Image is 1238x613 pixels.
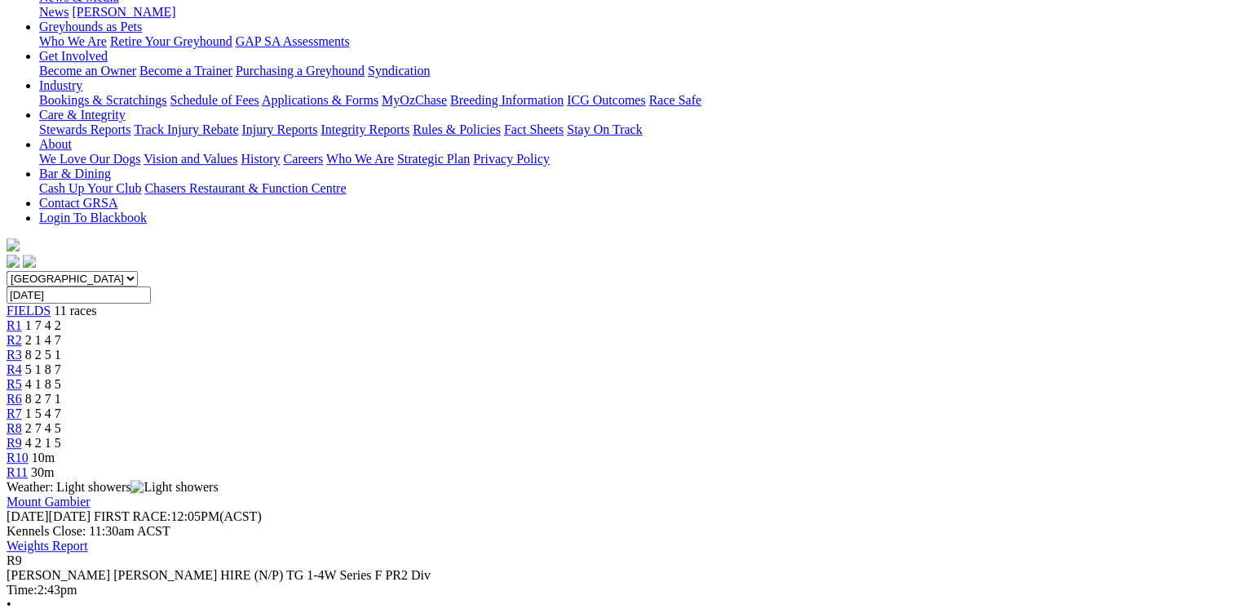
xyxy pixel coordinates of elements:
a: Who We Are [39,34,107,48]
a: Greyhounds as Pets [39,20,142,33]
div: Kennels Close: 11:30am ACST [7,524,1231,539]
a: Purchasing a Greyhound [236,64,365,78]
a: R8 [7,421,22,435]
a: Contact GRSA [39,196,117,210]
a: Careers [283,152,323,166]
span: 1 5 4 7 [25,406,61,420]
a: Cash Up Your Club [39,181,141,195]
a: Bookings & Scratchings [39,93,166,107]
a: Bar & Dining [39,167,111,180]
div: [PERSON_NAME] [PERSON_NAME] HIRE (N/P) TG 1-4W Series F PR2 Div [7,568,1231,583]
a: R2 [7,333,22,347]
a: R7 [7,406,22,420]
a: Weights Report [7,539,88,553]
div: Bar & Dining [39,181,1231,196]
a: R11 [7,465,28,479]
img: logo-grsa-white.png [7,238,20,251]
a: Mount Gambier [7,495,91,509]
a: Rules & Policies [413,122,501,136]
a: Vision and Values [144,152,237,166]
a: Become a Trainer [139,64,232,78]
div: Care & Integrity [39,122,1231,137]
span: 12:05PM(ACST) [94,509,262,523]
a: Fact Sheets [504,122,564,136]
a: Become an Owner [39,64,136,78]
a: Strategic Plan [397,152,470,166]
div: Industry [39,93,1231,108]
span: • [7,597,11,611]
a: Stay On Track [567,122,642,136]
div: 2:43pm [7,583,1231,597]
span: 1 7 4 2 [25,318,61,332]
a: Race Safe [648,93,701,107]
a: Breeding Information [450,93,564,107]
div: News & Media [39,5,1231,20]
span: [DATE] [7,509,91,523]
span: 10m [32,451,55,464]
a: Integrity Reports [321,122,409,136]
span: Weather: Light showers [7,480,219,494]
a: News [39,5,69,19]
div: Greyhounds as Pets [39,34,1231,49]
span: 8 2 5 1 [25,348,61,362]
a: R1 [7,318,22,332]
a: [PERSON_NAME] [72,5,175,19]
a: Who We Are [326,152,394,166]
a: Login To Blackbook [39,211,147,224]
a: Get Involved [39,49,108,63]
a: FIELDS [7,304,51,318]
a: Syndication [368,64,430,78]
a: Industry [39,78,82,92]
a: About [39,137,72,151]
a: R10 [7,451,29,464]
a: R6 [7,392,22,406]
img: twitter.svg [23,255,36,268]
input: Select date [7,287,151,304]
a: Care & Integrity [39,108,126,122]
a: R4 [7,362,22,376]
span: 5 1 8 7 [25,362,61,376]
span: 30m [31,465,54,479]
a: Injury Reports [241,122,317,136]
a: Schedule of Fees [170,93,259,107]
a: We Love Our Dogs [39,152,140,166]
a: Stewards Reports [39,122,130,136]
span: 2 1 4 7 [25,333,61,347]
a: R3 [7,348,22,362]
a: Privacy Policy [473,152,550,166]
a: ICG Outcomes [567,93,645,107]
span: 4 2 1 5 [25,436,61,450]
span: 4 1 8 5 [25,377,61,391]
span: [DATE] [7,509,49,523]
span: 11 races [54,304,96,318]
a: History [241,152,280,166]
a: Applications & Forms [262,93,378,107]
a: GAP SA Assessments [236,34,350,48]
a: Track Injury Rebate [134,122,238,136]
span: FIRST RACE: [94,509,170,523]
a: Chasers Restaurant & Function Centre [144,181,346,195]
div: Get Involved [39,64,1231,78]
span: 2 7 4 5 [25,421,61,435]
a: Retire Your Greyhound [110,34,232,48]
img: Light showers [130,480,218,495]
a: R9 [7,436,22,450]
span: R9 [7,553,22,567]
span: 8 2 7 1 [25,392,61,406]
a: R5 [7,377,22,391]
a: MyOzChase [382,93,447,107]
span: Time: [7,583,38,597]
div: About [39,152,1231,167]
